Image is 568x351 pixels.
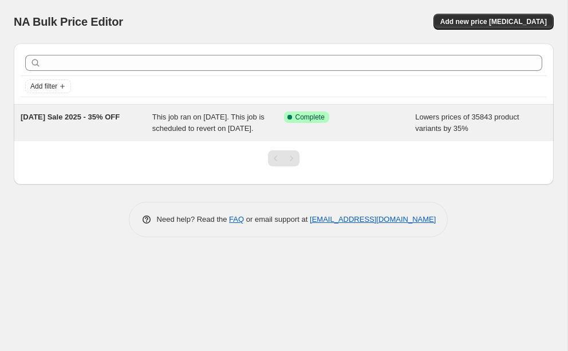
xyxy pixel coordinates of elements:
[14,15,123,28] span: NA Bulk Price Editor
[440,17,547,26] span: Add new price [MEDICAL_DATA]
[268,150,299,166] nav: Pagination
[157,215,230,224] span: Need help? Read the
[244,215,310,224] span: or email support at
[229,215,244,224] a: FAQ
[433,14,554,30] button: Add new price [MEDICAL_DATA]
[415,113,519,133] span: Lowers prices of 35843 product variants by 35%
[310,215,436,224] a: [EMAIL_ADDRESS][DOMAIN_NAME]
[25,79,71,93] button: Add filter
[295,113,325,122] span: Complete
[30,82,57,91] span: Add filter
[152,113,265,133] span: This job ran on [DATE]. This job is scheduled to revert on [DATE].
[21,113,120,121] span: [DATE] Sale 2025 - 35% OFF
